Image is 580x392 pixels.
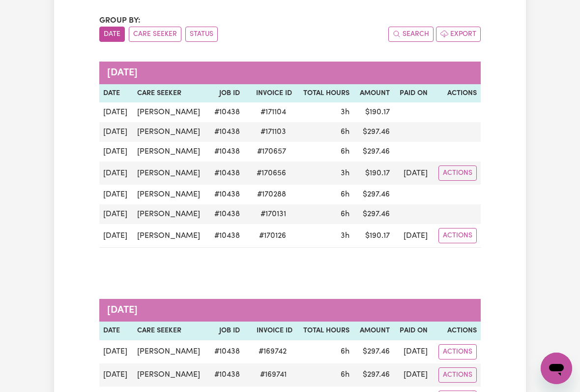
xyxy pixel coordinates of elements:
td: [PERSON_NAME] [133,340,208,363]
td: $ 297.46 [353,340,394,363]
th: Care Seeker [133,84,208,103]
th: Amount [353,84,394,103]
td: # 10438 [208,162,244,185]
td: [PERSON_NAME] [133,204,208,224]
span: Group by: [99,17,141,25]
th: Amount [353,322,394,340]
th: Care Seeker [133,322,208,340]
th: Paid On [394,84,432,103]
td: $ 190.17 [353,162,394,185]
td: # 10438 [208,340,244,363]
td: # 10438 [208,363,244,387]
span: # 169742 [253,346,292,358]
span: 6 hours [341,371,349,379]
th: Date [99,322,133,340]
td: $ 297.46 [353,185,394,204]
td: # 10438 [208,204,244,224]
th: Job ID [208,322,244,340]
button: Search [388,27,434,42]
th: Total Hours [296,84,353,103]
th: Job ID [208,84,244,103]
td: $ 297.46 [353,363,394,387]
td: [PERSON_NAME] [133,102,208,122]
button: Actions [438,228,477,243]
span: # 170126 [253,230,292,242]
td: [PERSON_NAME] [133,224,208,248]
button: Actions [438,344,477,359]
td: [DATE] [394,162,432,185]
span: 3 hours [341,108,349,116]
td: [DATE] [394,363,432,387]
td: [DATE] [99,204,133,224]
caption: [DATE] [99,299,481,322]
td: # 10438 [208,122,244,142]
td: $ 297.46 [353,142,394,162]
td: [DATE] [99,122,133,142]
td: [DATE] [99,162,133,185]
td: [PERSON_NAME] [133,122,208,142]
td: # 10438 [208,102,244,122]
caption: [DATE] [99,62,481,84]
td: $ 297.46 [353,204,394,224]
td: [DATE] [99,340,133,363]
td: # 10438 [208,142,244,162]
span: # 171103 [255,126,292,138]
span: 6 hours [341,191,349,198]
td: [DATE] [99,102,133,122]
td: $ 190.17 [353,224,394,248]
td: # 10438 [208,224,244,248]
button: sort invoices by date [99,27,125,42]
span: # 170131 [255,208,292,220]
th: Invoice ID [244,322,296,340]
button: sort invoices by care seeker [129,27,181,42]
td: [PERSON_NAME] [133,142,208,162]
th: Date [99,84,133,103]
th: Total Hours [296,322,354,340]
span: # 170656 [251,167,292,179]
span: 3 hours [341,232,349,240]
button: sort invoices by paid status [185,27,218,42]
span: 6 hours [341,348,349,356]
th: Paid On [394,322,432,340]
span: 6 hours [341,128,349,136]
td: [DATE] [394,340,432,363]
td: [DATE] [99,142,133,162]
td: [DATE] [99,224,133,248]
iframe: Button to launch messaging window [541,353,572,384]
button: Actions [438,165,477,181]
td: [DATE] [394,224,432,248]
td: [DATE] [99,363,133,387]
span: 3 hours [341,169,349,177]
span: # 170657 [251,146,292,158]
td: $ 297.46 [353,122,394,142]
td: [PERSON_NAME] [133,185,208,204]
td: [PERSON_NAME] [133,363,208,387]
th: Actions [432,84,481,103]
span: 6 hours [341,210,349,218]
td: [PERSON_NAME] [133,162,208,185]
button: Actions [438,367,477,383]
button: Export [436,27,481,42]
td: [DATE] [99,185,133,204]
th: Actions [432,322,481,340]
span: # 171104 [255,106,292,118]
span: # 170288 [251,189,292,200]
span: # 169741 [254,369,292,381]
td: $ 190.17 [353,102,394,122]
span: 6 hours [341,148,349,156]
td: # 10438 [208,185,244,204]
th: Invoice ID [244,84,296,103]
